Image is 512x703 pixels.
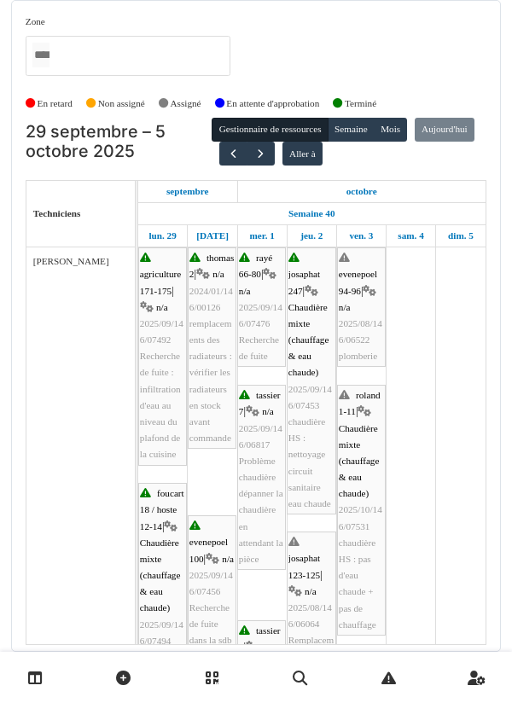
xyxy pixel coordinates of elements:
[189,602,232,645] span: Recherche de fuite dans la sdb
[345,225,377,247] a: 3 octobre 2025
[192,225,233,247] a: 30 septembre 2025
[189,518,235,649] div: |
[239,253,272,279] span: rayé 66-80
[345,96,376,111] label: Terminé
[339,423,380,499] span: Chaudière mixte (chauffage & eau chaude)
[239,302,282,328] span: 2025/09/146/07476
[140,269,181,295] span: agriculture 171-175
[222,554,234,564] span: n/a
[140,318,183,345] span: 2025/09/146/07492
[339,537,376,630] span: chaudière HS : pas d'eau chaude + pas de chauffage
[189,250,235,446] div: |
[339,302,351,312] span: n/a
[339,269,377,295] span: evenepoel 94-96
[262,642,274,652] span: n/a
[212,269,224,279] span: n/a
[144,225,180,247] a: 29 septembre 2025
[239,334,279,361] span: Recherche de fuite
[239,250,284,364] div: |
[247,142,275,166] button: Suivant
[296,225,327,247] a: 2 octobre 2025
[239,625,281,652] span: tassier 7
[98,96,145,111] label: Non assigné
[38,96,73,111] label: En retard
[219,142,247,166] button: Précédent
[288,553,320,579] span: josaphat 123-125
[239,286,251,296] span: n/a
[282,142,323,166] button: Aller à
[339,390,381,416] span: roland 1-11
[189,286,233,312] span: 2024/01/146/00126
[305,586,317,596] span: n/a
[33,208,81,218] span: Techniciens
[339,351,377,361] span: plomberie
[415,118,474,142] button: Aujourd'hui
[239,423,282,450] span: 2025/09/146/06817
[189,570,233,596] span: 2025/09/146/07456
[342,181,381,202] a: 1 octobre 2025
[26,122,212,162] h2: 29 septembre – 5 octobre 2025
[339,387,384,633] div: |
[239,456,283,564] span: Problème chaudière dépanner la chaudière en attendant la pièce
[393,225,428,247] a: 4 octobre 2025
[239,390,281,416] span: tassier 7
[339,250,384,364] div: |
[288,269,320,295] span: josaphat 247
[374,118,408,142] button: Mois
[140,488,184,531] span: foucart 18 / hoste 12-14
[284,203,339,224] a: Semaine 40
[245,225,278,247] a: 1 octobre 2025
[339,318,382,345] span: 2025/08/146/06522
[140,619,183,646] span: 2025/09/146/07494
[444,225,478,247] a: 5 octobre 2025
[288,384,332,410] span: 2025/09/146/07453
[212,118,328,142] button: Gestionnaire de ressources
[162,181,213,202] a: 29 septembre 2025
[171,96,201,111] label: Assigné
[262,406,274,416] span: n/a
[288,416,331,508] span: chaudière HS : nettoyage circuit sanitaire eau chaude
[226,96,319,111] label: En attente d'approbation
[288,602,332,629] span: 2025/08/146/06064
[156,302,168,312] span: n/a
[239,387,284,567] div: |
[189,537,228,563] span: evenepoel 100
[288,250,335,512] div: |
[26,15,45,29] label: Zone
[189,253,235,279] span: thomas 2
[189,318,232,443] span: remplacements des radiateurs : vérifier les radiateurs en stock avant commande
[328,118,375,142] button: Semaine
[33,256,109,266] span: [PERSON_NAME]
[140,537,181,613] span: Chaudière mixte (chauffage & eau chaude)
[339,504,382,531] span: 2025/10/146/07531
[140,250,185,462] div: |
[140,351,181,459] span: Recherche de fuite : infiltration d'eau au niveau du plafond de la cuisine
[288,302,329,378] span: Chaudière mixte (chauffage & eau chaude)
[32,43,49,67] input: Tous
